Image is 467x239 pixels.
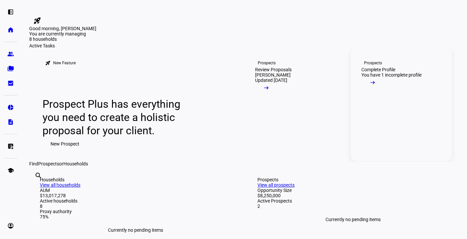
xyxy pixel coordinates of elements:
[7,104,14,111] eth-mat-symbol: pie_chart
[43,137,87,150] button: New Prospect
[38,161,59,166] span: Prospects
[7,27,14,33] eth-mat-symbol: home
[50,137,79,150] span: New Prospect
[29,161,459,166] div: Find or
[257,182,295,188] a: View all prospects
[361,67,395,72] div: Complete Profile
[29,36,96,43] div: 8 households
[255,78,287,83] div: Updated [DATE]
[4,77,17,90] a: bid_landscape
[63,161,88,166] span: Households
[7,65,14,72] eth-mat-symbol: folder_copy
[40,204,231,209] div: 8
[255,72,291,78] div: [PERSON_NAME]
[33,17,41,25] mat-icon: rocket_launch
[29,26,459,31] div: Good morning, [PERSON_NAME]
[257,209,448,230] div: Currently no pending items
[369,79,376,86] mat-icon: arrow_right_alt
[257,193,448,198] div: $8,250,000
[244,48,345,161] a: ProspectsReview Proposals[PERSON_NAME]Updated [DATE]
[361,72,421,78] div: You have 1 incomplete profile
[4,47,17,61] a: group
[4,101,17,114] a: pie_chart
[258,60,276,66] div: Prospects
[255,67,292,72] div: Review Proposals
[40,209,231,214] div: Proxy authority
[257,188,448,193] div: Opportunity Size
[4,23,17,36] a: home
[263,85,270,91] mat-icon: arrow_right_alt
[7,143,14,149] eth-mat-symbol: list_alt_add
[40,214,231,219] div: 75%
[29,43,459,48] div: Active Tasks
[4,62,17,75] a: folder_copy
[7,80,14,87] eth-mat-symbol: bid_landscape
[257,204,448,209] div: 2
[7,119,14,125] eth-mat-symbol: description
[351,48,452,161] a: ProspectsComplete ProfileYou have 1 incomplete profile
[40,177,231,182] div: Households
[53,60,76,66] div: New Feature
[257,198,448,204] div: Active Prospects
[40,198,231,204] div: Active households
[40,182,80,188] a: View all households
[45,60,50,66] mat-icon: rocket_launch
[7,222,14,229] eth-mat-symbol: account_circle
[35,181,36,189] input: Enter name of prospect or household
[257,177,448,182] div: Prospects
[43,97,191,137] div: Prospect Plus has everything you need to create a holistic proposal for your client.
[40,193,231,198] div: $13,017,278
[7,9,14,15] eth-mat-symbol: left_panel_open
[29,31,86,36] span: You are currently managing
[4,115,17,129] a: description
[7,51,14,57] eth-mat-symbol: group
[35,172,43,180] mat-icon: search
[40,188,231,193] div: AUM
[7,167,14,174] eth-mat-symbol: school
[364,60,382,66] div: Prospects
